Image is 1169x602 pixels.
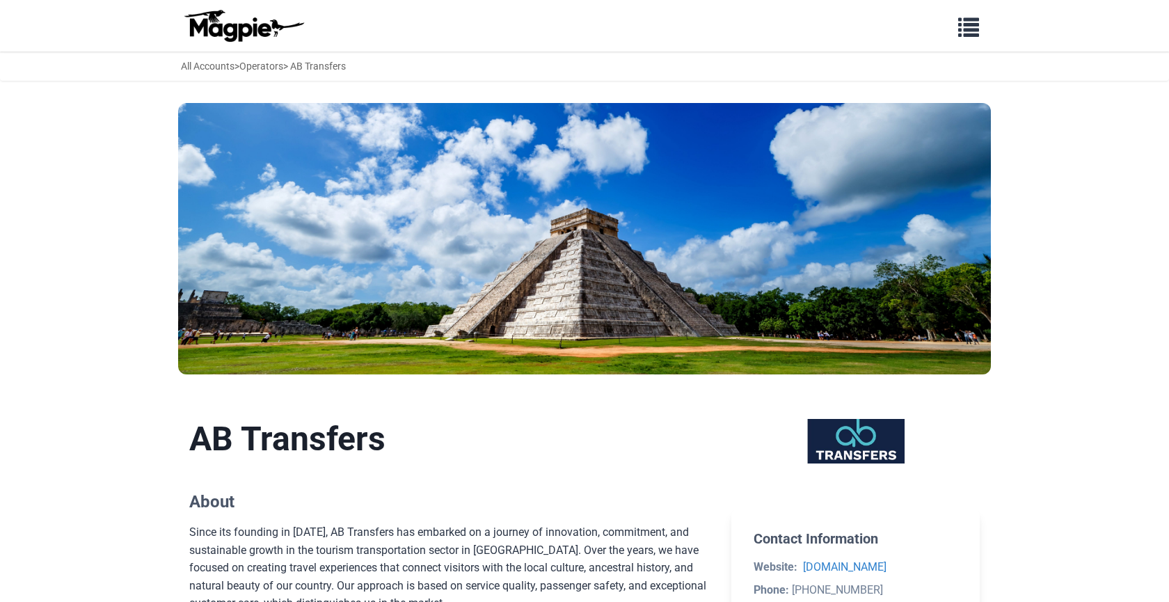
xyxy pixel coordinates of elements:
[788,419,922,464] img: AB Transfers logo
[754,583,789,596] strong: Phone:
[181,9,306,42] img: logo-ab69f6fb50320c5b225c76a69d11143b.png
[181,61,234,72] a: All Accounts
[189,419,709,459] h1: AB Transfers
[178,103,991,374] img: AB Transfers banner
[181,58,346,74] div: > > AB Transfers
[239,61,283,72] a: Operators
[803,560,886,573] a: [DOMAIN_NAME]
[754,581,957,599] li: [PHONE_NUMBER]
[189,492,709,512] h2: About
[754,560,797,573] strong: Website:
[754,530,957,547] h2: Contact Information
